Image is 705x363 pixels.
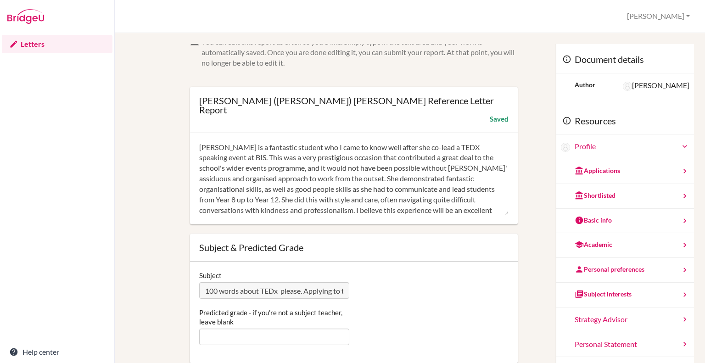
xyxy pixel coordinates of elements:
[575,240,612,249] div: Academic
[556,283,694,307] a: Subject interests
[556,184,694,209] a: Shortlisted
[556,159,694,184] a: Applications
[575,80,595,89] div: Author
[2,343,112,361] a: Help center
[561,143,570,152] img: Nha Tran (Alexis) Tran
[575,265,644,274] div: Personal preferences
[199,308,349,326] label: Predicted grade - if you're not a subject teacher, leave blank
[556,233,694,258] a: Academic
[556,46,694,73] div: Document details
[623,8,694,25] button: [PERSON_NAME]
[556,332,694,357] a: Personal Statement
[556,209,694,234] a: Basic info
[556,107,694,135] div: Resources
[575,141,689,152] a: Profile
[556,258,694,283] a: Personal preferences
[201,37,518,68] div: You can edit this report as often as you'd like. Simply type in the text area and your work is au...
[575,166,620,175] div: Applications
[575,191,615,200] div: Shortlisted
[199,243,509,252] div: Subject & Predicted Grade
[623,82,632,91] img: Paul Rispin
[199,96,509,114] div: [PERSON_NAME] ([PERSON_NAME]) [PERSON_NAME] Reference Letter Report
[7,9,44,24] img: Bridge-U
[556,307,694,332] a: Strategy Advisor
[199,271,222,280] label: Subject
[575,216,612,225] div: Basic info
[490,114,509,123] div: Saved
[2,35,112,53] a: Letters
[623,80,689,91] div: [PERSON_NAME]
[575,290,632,299] div: Subject interests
